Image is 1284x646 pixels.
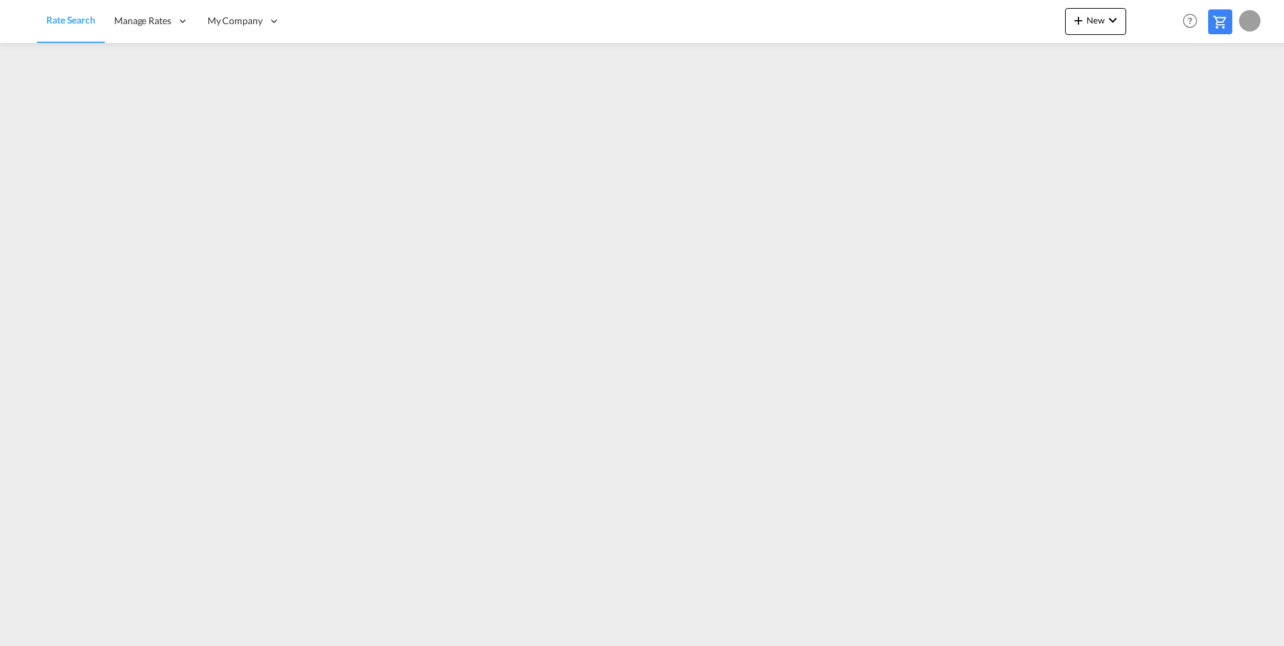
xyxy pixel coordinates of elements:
span: My Company [208,14,263,28]
span: Rate Search [46,14,95,26]
md-icon: icon-chevron-down [1105,12,1121,28]
div: Help [1179,9,1208,34]
span: Manage Rates [114,14,171,28]
md-icon: icon-plus 400-fg [1070,12,1087,28]
span: Help [1179,9,1201,32]
span: New [1070,15,1121,26]
button: icon-plus 400-fgNewicon-chevron-down [1065,8,1126,35]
